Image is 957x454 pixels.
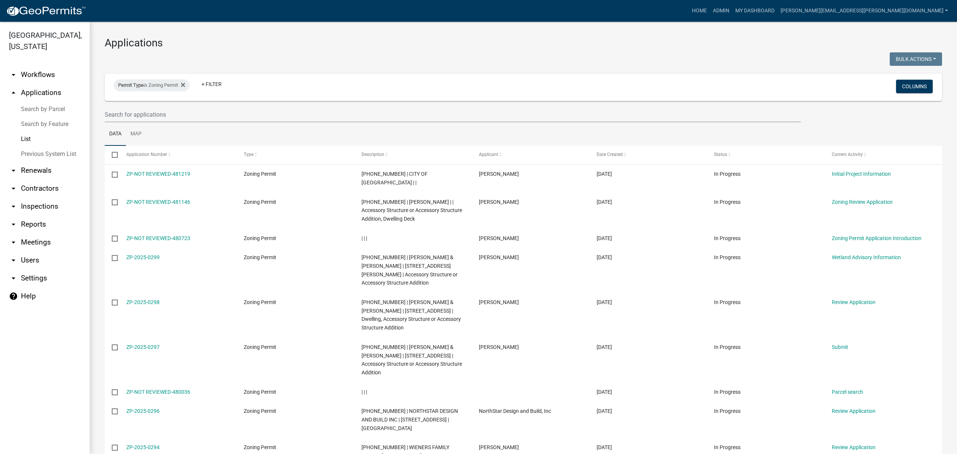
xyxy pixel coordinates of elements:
span: Andrew R Wyman [479,199,519,205]
a: Zoning Review Application [832,199,893,205]
span: In Progress [714,235,741,241]
i: arrow_drop_down [9,184,18,193]
span: 09/17/2025 [597,344,612,350]
span: Application Number [126,152,167,157]
a: ZP-NOT REVIEWED-480036 [126,389,190,395]
span: Zoning Permit [244,389,276,395]
i: arrow_drop_down [9,70,18,79]
span: 33-026-9644 | NELSON, JEREMY D & MELANIE | 2676 CHLOE LN | Accessory Structure or Accessory Struc... [361,254,458,286]
span: In Progress [714,389,741,395]
span: 09/17/2025 [597,408,612,414]
i: arrow_drop_down [9,220,18,229]
a: ZP-2025-0298 [126,299,160,305]
span: Megan Rose [479,344,519,350]
span: Joe Schmidt [479,171,519,177]
span: 66-016-1790 | PEDERSON, JAMES & LEAH | 5237 COUNTY ROAD 12 | Dwelling, Accessory Structure or Acc... [361,299,461,331]
a: Admin [710,4,732,18]
span: Current Activity [832,152,863,157]
span: | | | [361,235,367,241]
span: Zoning Permit [244,444,276,450]
a: Data [105,122,126,146]
i: arrow_drop_down [9,202,18,211]
span: Jim Pederson [479,299,519,305]
span: In Progress [714,254,741,260]
span: Permit Type [118,82,144,88]
a: [PERSON_NAME][EMAIL_ADDRESS][PERSON_NAME][DOMAIN_NAME] [778,4,951,18]
a: + Filter [196,77,228,91]
span: In Progress [714,344,741,350]
span: Zoning Permit [244,344,276,350]
span: Description [361,152,384,157]
span: 09/18/2025 [597,254,612,260]
a: Review Application [832,299,876,305]
a: Zoning Permit Application Introduction [832,235,921,241]
span: 09/17/2025 [597,444,612,450]
i: arrow_drop_down [9,238,18,247]
span: In Progress [714,444,741,450]
span: Type [244,152,253,157]
datatable-header-cell: Application Number [119,146,237,164]
span: In Progress [714,408,741,414]
a: ZP-NOT REVIEWED-480723 [126,235,190,241]
button: Columns [896,80,933,93]
a: Wetland Advisory Information [832,254,901,260]
span: Zoning Permit [244,199,276,205]
datatable-header-cell: Date Created [589,146,707,164]
a: Review Application [832,444,876,450]
input: Search for applications [105,107,801,122]
span: Zoning Permit [244,254,276,260]
span: 39-026-0540 | ROSE, MICHAEL L & MEGAN L | 4350 COUNTY ROAD 6 | Accessory Structure or Accessory S... [361,344,462,375]
span: Melanie Nelson [479,254,519,260]
span: In Progress [714,171,741,177]
i: arrow_drop_down [9,166,18,175]
span: In Progress [714,299,741,305]
datatable-header-cell: Type [237,146,354,164]
span: | | | [361,389,367,395]
a: ZP-NOT REVIEWED-481146 [126,199,190,205]
a: Review Application [832,408,876,414]
span: Zoning Permit [244,171,276,177]
i: arrow_drop_up [9,88,18,97]
span: 84-020-2810 | WYMAN, ANDREW R | | Accessory Structure or Accessory Structure Addition, Dwelling Deck [361,199,462,222]
span: 09/18/2025 [597,235,612,241]
span: Zoning Permit [244,235,276,241]
datatable-header-cell: Current Activity [824,146,942,164]
i: arrow_drop_down [9,274,18,283]
span: Zoning Permit [244,299,276,305]
span: 17-185-0100 | NORTHSTAR DESIGN AND BUILD INC | 1575 Riverview Trail | Dwelling [361,408,458,431]
span: NorthStar Design and Build, Inc [479,408,551,414]
h3: Applications [105,37,942,49]
span: 09/19/2025 [597,171,612,177]
a: My Dashboard [732,4,778,18]
span: Melanie Nelson [479,235,519,241]
datatable-header-cell: Select [105,146,119,164]
a: ZP-NOT REVIEWED-481219 [126,171,190,177]
span: 09/19/2025 [597,199,612,205]
span: Zoning Permit [244,408,276,414]
span: In Progress [714,199,741,205]
a: Home [689,4,710,18]
a: Map [126,122,146,146]
a: Submit [832,344,848,350]
span: Applicant [479,152,498,157]
span: Date Created [597,152,623,157]
a: ZP-2025-0294 [126,444,160,450]
span: 09/17/2025 [597,389,612,395]
a: Parcel search [832,389,863,395]
a: Initial Project Information [832,171,891,177]
datatable-header-cell: Applicant [472,146,590,164]
span: Status [714,152,727,157]
a: ZP-2025-0296 [126,408,160,414]
span: Joseph [479,444,519,450]
div: is Zoning Permit [114,79,190,91]
a: ZP-2025-0299 [126,254,160,260]
datatable-header-cell: Description [354,146,472,164]
datatable-header-cell: Status [707,146,825,164]
i: arrow_drop_down [9,256,18,265]
i: help [9,292,18,301]
span: 63-022-3420 | CITY OF MOOSE LAKE | | [361,171,428,185]
button: Bulk Actions [890,52,942,66]
a: ZP-2025-0297 [126,344,160,350]
span: 09/18/2025 [597,299,612,305]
